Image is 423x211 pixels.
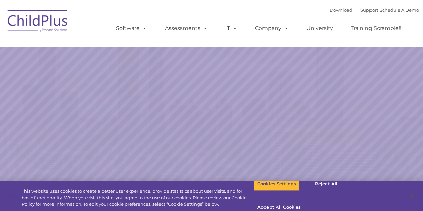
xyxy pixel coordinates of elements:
button: Reject All [305,177,347,191]
a: IT [219,22,244,35]
font: | [330,7,419,13]
img: ChildPlus by Procare Solutions [4,5,71,39]
button: Close [405,188,420,203]
a: Support [360,7,378,13]
a: Download [330,7,352,13]
a: Schedule A Demo [380,7,419,13]
a: Learn More [287,126,359,145]
a: University [300,22,340,35]
a: Company [248,22,295,35]
a: Assessments [158,22,214,35]
div: This website uses cookies to create a better user experience, provide statistics about user visit... [22,188,254,208]
button: Cookies Settings [254,177,300,191]
a: Training Scramble!! [344,22,408,35]
a: Software [109,22,154,35]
